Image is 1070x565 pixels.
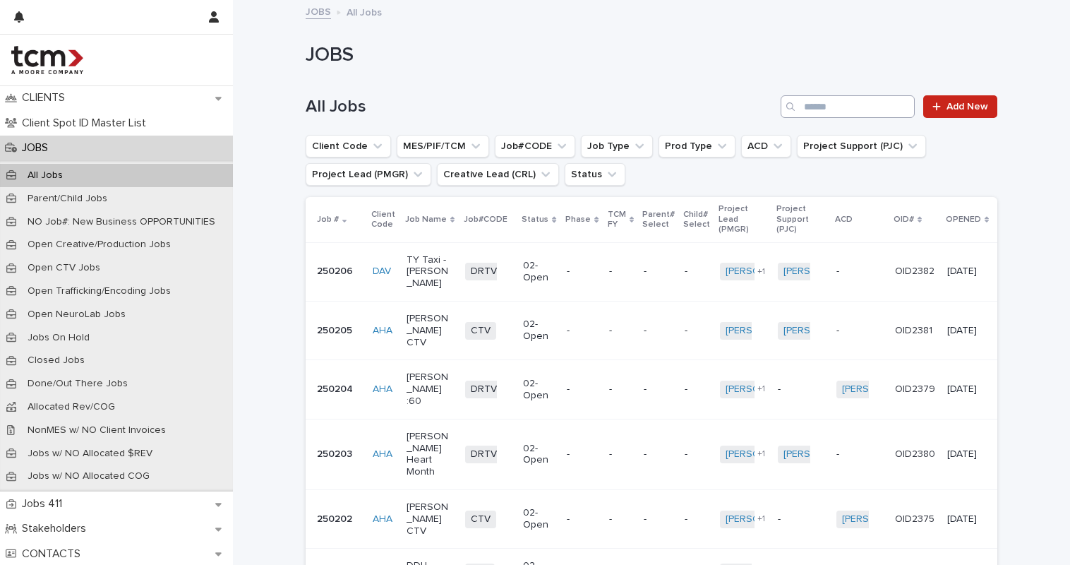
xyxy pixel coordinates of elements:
a: [PERSON_NAME]-TCM [726,448,826,460]
p: [DATE] [947,383,987,395]
p: [PERSON_NAME] Heart Month [407,431,454,478]
p: - [644,325,673,337]
p: Job Name [405,212,447,227]
a: JOBS [306,3,331,19]
p: OID2380 [895,448,936,460]
p: OID2375 [895,513,936,525]
a: [PERSON_NAME]-TCM [842,513,943,525]
a: AHA [373,513,392,525]
span: + 1 [757,450,765,458]
p: - [685,383,709,395]
p: Parent# Select [642,207,675,233]
button: Job#CODE [495,135,575,157]
p: - [836,266,884,278]
p: 250204 [317,383,361,395]
a: [PERSON_NAME]-TCM [783,448,884,460]
p: Project Lead (PMGR) [719,201,769,237]
p: Job # [317,212,339,227]
p: [PERSON_NAME] CTV [407,501,454,537]
p: Job#CODE [464,212,507,227]
p: 250206 [317,266,361,278]
button: ACD [741,135,791,157]
span: CTV [465,322,496,340]
p: [DATE] [947,266,987,278]
button: Prod Type [659,135,735,157]
p: OID2382 [895,266,936,278]
p: - [778,383,825,395]
input: Search [781,95,915,118]
p: OID2381 [895,325,936,337]
p: NO Job#: New Business OPPORTUNITIES [16,216,227,228]
button: Job Type [581,135,653,157]
a: [PERSON_NAME]-TCM [726,325,826,337]
p: Allocated Rev/COG [16,401,126,413]
p: - [609,383,632,395]
p: All Jobs [347,4,382,19]
p: [DATE] [947,325,987,337]
p: ACD [835,212,853,227]
p: NonMES w/ NO Client Invoices [16,424,177,436]
p: - [609,513,632,525]
p: Project Support (PJC) [776,201,826,237]
span: DRTV [465,263,503,280]
p: 02-Open [523,507,555,531]
p: Stakeholders [16,522,97,535]
p: OPENED [946,212,981,227]
p: [PERSON_NAME] CTV [407,313,454,348]
p: Jobs w/ NO Allocated $REV [16,448,164,460]
p: - [778,513,825,525]
a: Add New [923,95,997,118]
p: - [567,266,597,278]
img: 4hMmSqQkux38exxPVZHQ [11,46,83,74]
a: AHA [373,383,392,395]
p: - [567,383,597,395]
button: Creative Lead (CRL) [437,163,559,186]
span: + 1 [757,515,765,523]
a: [PERSON_NAME]-TCM [842,383,943,395]
p: Child# Select [683,207,710,233]
p: - [609,266,632,278]
p: - [836,325,884,337]
h1: All Jobs [306,97,775,117]
a: DAV [373,266,391,278]
button: Client Code [306,135,391,157]
p: 02-Open [523,319,555,343]
p: - [836,448,884,460]
p: - [609,325,632,337]
p: Jobs w/ NO Allocated COG [16,470,161,482]
p: TY Taxi - [PERSON_NAME] [407,254,454,290]
p: Status [522,212,548,227]
p: [PERSON_NAME] :60 [407,371,454,407]
tr: 250203AHA [PERSON_NAME] Heart MonthDRTV02-Open----[PERSON_NAME]-TCM +1[PERSON_NAME]-TCM -OID2380[... [306,419,1062,489]
p: 250202 [317,513,361,525]
p: - [644,266,673,278]
p: CLIENTS [16,91,76,105]
p: 250205 [317,325,361,337]
p: Open CTV Jobs [16,262,112,274]
p: - [644,448,673,460]
p: - [567,448,597,460]
tr: 250202AHA [PERSON_NAME] CTVCTV02-Open----[PERSON_NAME]-TCM +1-[PERSON_NAME]-TCM OID2375[DATE]- [306,489,1062,548]
p: Phase [565,212,591,227]
span: DRTV [465,446,503,463]
p: - [685,325,709,337]
p: - [685,448,709,460]
tr: 250206DAV TY Taxi - [PERSON_NAME]DRTV02-Open----[PERSON_NAME]-TCM +1[PERSON_NAME]-TCM -OID2382[DA... [306,242,1062,301]
a: [PERSON_NAME]-TCM [783,325,884,337]
button: MES/PIF/TCM [397,135,489,157]
p: 02-Open [523,443,555,467]
p: [DATE] [947,513,987,525]
p: [DATE] [947,448,987,460]
p: All Jobs [16,169,74,182]
p: OID2379 [895,383,936,395]
p: 250203 [317,448,361,460]
a: [PERSON_NAME]-TCM [726,266,826,278]
button: Project Support (PJC) [797,135,926,157]
span: DRTV [465,381,503,398]
span: CTV [465,511,496,528]
tr: 250205AHA [PERSON_NAME] CTVCTV02-Open----[PERSON_NAME]-TCM [PERSON_NAME]-TCM -OID2381[DATE]- [306,301,1062,359]
a: [PERSON_NAME]-TCM [726,513,826,525]
span: Add New [946,102,988,112]
p: Done/Out There Jobs [16,378,139,390]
